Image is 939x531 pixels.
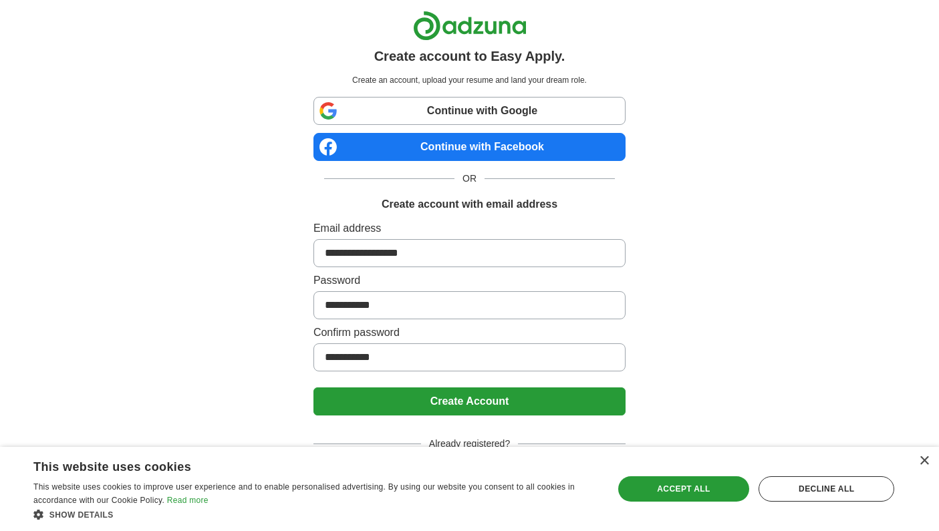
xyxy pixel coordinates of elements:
[421,437,518,451] span: Already registered?
[167,496,209,505] a: Read more, opens a new window
[313,325,626,341] label: Confirm password
[413,11,527,41] img: Adzuna logo
[33,482,575,505] span: This website uses cookies to improve user experience and to enable personalised advertising. By u...
[454,172,485,186] span: OR
[313,133,626,161] a: Continue with Facebook
[316,74,623,86] p: Create an account, upload your resume and land your dream role.
[374,46,565,66] h1: Create account to Easy Apply.
[33,508,596,521] div: Show details
[49,510,114,520] span: Show details
[759,476,894,502] div: Decline all
[382,196,557,212] h1: Create account with email address
[313,220,626,236] label: Email address
[313,97,626,125] a: Continue with Google
[33,455,563,475] div: This website uses cookies
[313,273,626,289] label: Password
[618,476,750,502] div: Accept all
[313,387,626,415] button: Create Account
[919,456,929,466] div: Close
